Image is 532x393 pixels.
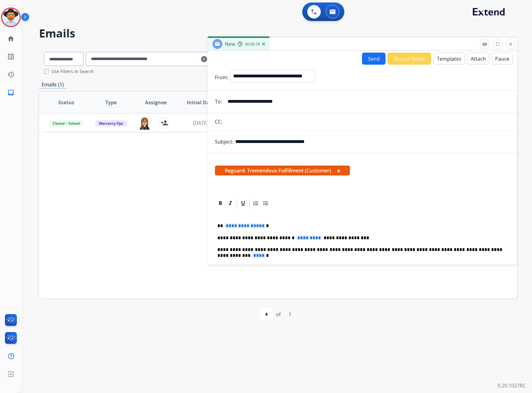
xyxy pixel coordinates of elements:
[467,53,489,65] button: Attach
[7,53,15,60] mat-icon: list_alt
[58,99,74,106] span: Status
[161,119,168,127] mat-icon: person_add
[276,311,281,318] div: of
[2,9,20,26] img: avatar
[193,119,208,126] span: [DATE]
[216,199,225,208] div: Bold
[105,99,117,106] span: Type
[215,166,350,175] span: Reguard: Tremendous Fulfillment (Customer)
[215,98,222,105] p: To:
[39,27,517,40] h2: Emails
[138,117,151,130] img: agent-avatar
[245,42,260,47] span: 00:00:18
[215,74,229,81] p: From:
[39,81,66,89] p: Emails (1)
[7,71,15,78] mat-icon: history
[51,68,94,75] label: Use Filters In Search
[187,99,215,106] span: Initial Date
[226,199,235,208] div: Italic
[482,41,487,47] mat-icon: remove_red_eye
[362,53,386,65] button: Send
[215,138,233,145] p: Subject:
[284,308,296,321] div: 1
[7,35,15,42] mat-icon: home
[492,53,513,65] button: Pause
[337,167,340,174] button: x
[434,53,465,65] button: Templates
[49,120,83,127] span: Closed – Solved
[201,55,207,63] mat-icon: clear
[261,199,270,208] div: Bullet List
[145,99,167,106] span: Assignee
[215,118,222,125] p: CC:
[495,41,500,47] mat-icon: fullscreen
[238,199,248,208] div: Underline
[508,41,513,47] mat-icon: close
[387,53,431,65] button: Secure Notes
[251,199,260,208] div: Ordered List
[498,382,526,389] p: 0.20.1027RC
[95,120,127,127] span: Warranty Ops
[7,89,15,96] mat-icon: inbox
[225,41,235,47] span: New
